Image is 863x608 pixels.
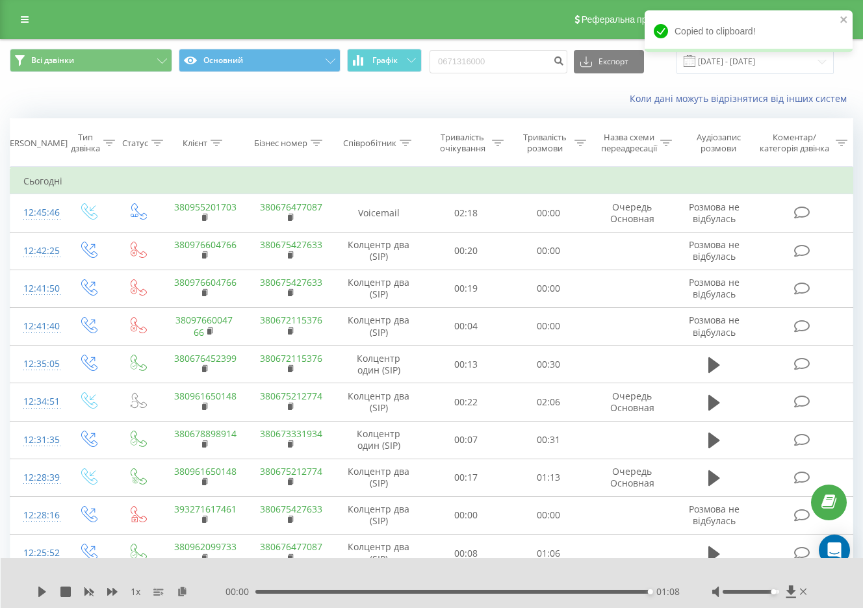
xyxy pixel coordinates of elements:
a: 380676477087 [260,540,322,553]
td: 00:04 [425,307,508,345]
a: 393271617461 [174,503,237,515]
div: Назва схеми переадресації [601,132,657,154]
button: Всі дзвінки [10,49,172,72]
button: Графік [347,49,422,72]
span: Реферальна програма [582,14,677,25]
div: 12:35:05 [23,351,50,377]
span: 1 x [131,585,140,598]
div: 12:41:40 [23,314,50,339]
td: Колцентр один (SIP) [333,346,425,383]
td: Колцентр два (SIP) [333,459,425,496]
td: Колцентр два (SIP) [333,383,425,421]
td: 00:07 [425,421,508,459]
td: 02:18 [425,194,508,232]
span: Розмова не відбулась [689,238,740,262]
a: 380976604766 [174,238,237,251]
a: 380955201703 [174,201,237,213]
a: 380675427633 [260,238,322,251]
td: Очередь Основная [589,459,675,496]
td: Колцентр два (SIP) [333,535,425,572]
a: 380675427633 [260,503,322,515]
td: 00:00 [507,232,589,270]
td: Колцентр два (SIP) [333,270,425,307]
td: 00:31 [507,421,589,459]
a: 380672115376 [260,352,322,364]
a: 3809766004766 [175,314,233,338]
div: Open Intercom Messenger [819,535,850,566]
td: 00:17 [425,459,508,496]
td: 01:13 [507,459,589,496]
div: 12:31:35 [23,427,50,453]
td: Колцентр два (SIP) [333,232,425,270]
div: 12:45:46 [23,200,50,225]
button: Основний [179,49,341,72]
td: 00:13 [425,346,508,383]
span: 00:00 [225,585,255,598]
td: 00:08 [425,535,508,572]
div: 12:28:39 [23,465,50,490]
td: 00:20 [425,232,508,270]
td: Voicemail [333,194,425,232]
div: 12:25:52 [23,540,50,566]
input: Пошук за номером [430,50,567,73]
div: Copied to clipboard! [645,10,853,52]
button: Експорт [574,50,644,73]
td: Колцентр два (SIP) [333,307,425,345]
td: 00:00 [507,194,589,232]
a: 380675427633 [260,276,322,288]
td: 00:19 [425,270,508,307]
span: Графік [372,56,398,65]
div: Тривалість розмови [519,132,571,154]
span: Розмова не відбулась [689,201,740,225]
td: 00:00 [507,496,589,534]
td: Колцентр один (SIP) [333,421,425,459]
div: [PERSON_NAME] [2,138,68,149]
div: Тривалість очікування [437,132,489,154]
td: 00:22 [425,383,508,421]
a: 380675212774 [260,390,322,402]
div: 12:41:50 [23,276,50,301]
div: Клієнт [183,138,207,149]
span: 01:08 [656,585,680,598]
div: Бізнес номер [254,138,307,149]
td: Очередь Основная [589,194,675,232]
a: 380961650148 [174,465,237,477]
td: Колцентр два (SIP) [333,496,425,534]
div: Коментар/категорія дзвінка [756,132,832,154]
span: Розмова не відбулась [689,276,740,300]
td: 00:00 [507,307,589,345]
a: 380962099733 [174,540,237,553]
div: 12:28:16 [23,503,50,528]
td: 01:06 [507,535,589,572]
div: Співробітник [343,138,396,149]
td: 02:06 [507,383,589,421]
a: 380961650148 [174,390,237,402]
td: 00:30 [507,346,589,383]
div: Тип дзвінка [71,132,100,154]
td: 00:00 [425,496,508,534]
a: 380675212774 [260,465,322,477]
td: Очередь Основная [589,383,675,421]
a: 380678898914 [174,427,237,440]
a: Коли дані можуть відрізнятися вiд інших систем [630,92,853,105]
a: 380673331934 [260,427,322,440]
button: close [840,14,849,27]
td: 00:00 [507,270,589,307]
div: 12:42:25 [23,238,50,264]
td: Сьогодні [10,168,853,194]
div: Аудіозапис розмови [687,132,751,154]
div: 12:34:51 [23,389,50,414]
span: Розмова не відбулась [689,314,740,338]
a: 380672115376 [260,314,322,326]
a: 380976604766 [174,276,237,288]
span: Всі дзвінки [31,55,74,66]
a: 380676477087 [260,201,322,213]
span: Розмова не відбулась [689,503,740,527]
div: Accessibility label [771,589,776,594]
a: 380676452399 [174,352,237,364]
div: Статус [122,138,148,149]
div: Accessibility label [648,589,653,594]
